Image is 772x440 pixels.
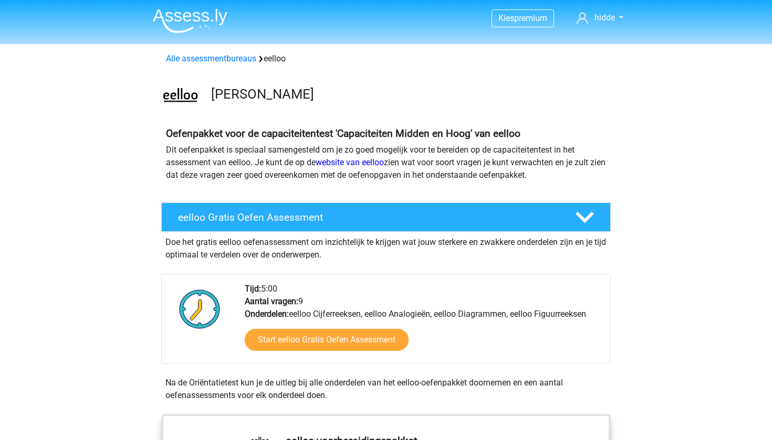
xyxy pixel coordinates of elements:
[157,202,615,232] a: eelloo Gratis Oefen Assessment
[166,53,256,63] a: Alle assessmentbureaus
[211,86,602,102] h3: [PERSON_NAME]
[161,377,611,402] div: Na de Oriëntatietest kun je de uitleg bij alle onderdelen van het eelloo-oefenpakket doornemen en...
[162,52,610,65] div: eelloo
[245,296,298,306] b: Aantal vragen:
[492,11,554,25] a: Kiespremium
[316,157,384,167] a: website van eelloo
[594,13,615,23] span: hidde
[153,8,227,33] img: Assessly
[237,283,610,363] div: 5:00 9 eelloo Cijferreeksen, eelloo Analogieën, eelloo Diagrammen, eelloo Figuurreeksen
[572,12,628,24] a: hidde
[166,127,520,139] b: Oefenpakket voor de capaciteitentest 'Capaciteiten Midden en Hoog' van eelloo
[245,309,289,319] b: Onderdelen:
[245,329,409,351] a: Start eelloo Gratis Oefen Assessment
[245,284,261,294] b: Tijd:
[162,78,199,115] img: eelloo.png
[178,211,558,223] h4: eelloo Gratis Oefen Assessment
[166,144,606,181] p: Dit oefenpakket is speciaal samengesteld om je zo goed mogelijk voor te bereiden op de capaciteit...
[161,232,611,261] div: Doe het gratis eelloo oefenassessment om inzichtelijk te krijgen wat jouw sterkere en zwakkere on...
[173,283,226,335] img: Klok
[498,13,514,23] span: Kies
[514,13,547,23] span: premium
